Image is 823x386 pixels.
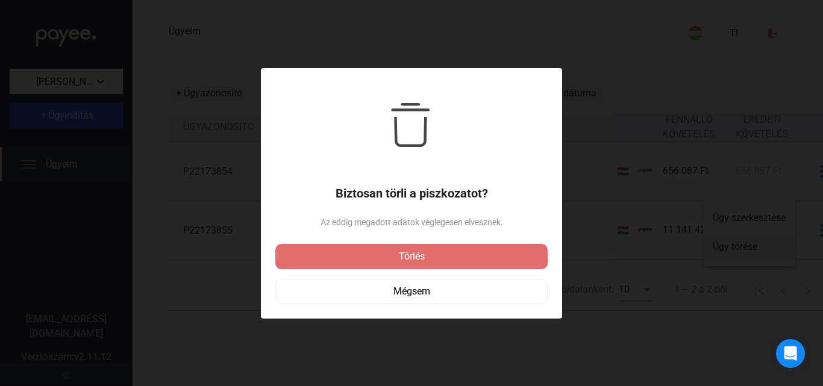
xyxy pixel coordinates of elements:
[279,249,544,264] div: Törlés
[275,186,548,201] h1: Biztosan törli a piszkozatot?
[390,103,434,147] img: trash-black
[275,279,548,304] button: Mégsem
[280,284,543,299] div: Mégsem
[275,244,548,269] button: Törlés
[275,215,548,229] span: Az eddig megadott adatok véglegesen elvesznek.
[776,339,805,368] div: Intercom Messenger megnyitása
